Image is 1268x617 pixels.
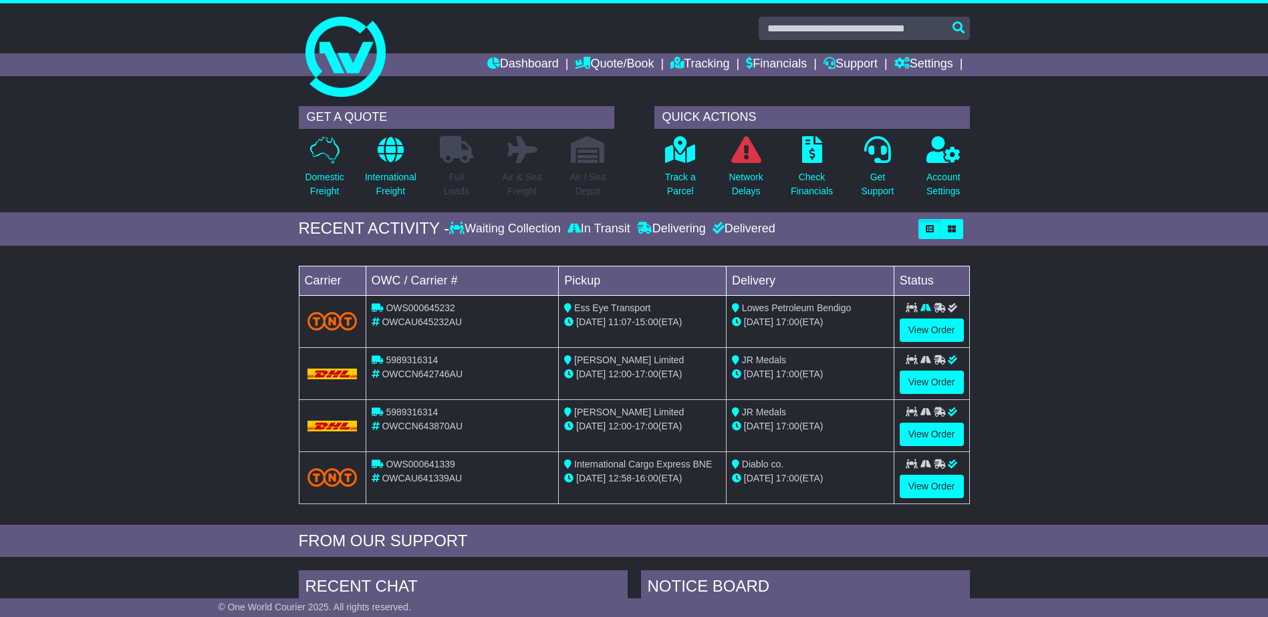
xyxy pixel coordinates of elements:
[742,355,786,365] span: JR Medals
[574,355,684,365] span: [PERSON_NAME] Limited
[664,136,696,206] a: Track aParcel
[665,170,696,198] p: Track a Parcel
[634,222,709,236] div: Delivering
[776,317,799,327] span: 17:00
[574,459,712,469] span: International Cargo Express BNE
[307,369,358,379] img: DHL.png
[564,471,721,485] div: - (ETA)
[654,106,970,129] div: QUICK ACTIONS
[307,421,358,431] img: DHL.png
[564,367,721,381] div: - (ETA)
[742,407,786,417] span: JR Medals
[744,421,773,431] span: [DATE]
[608,317,632,327] span: 11:07
[576,317,606,327] span: [DATE]
[299,106,614,129] div: GET A QUOTE
[926,170,961,198] p: Account Settings
[776,421,799,431] span: 17:00
[608,421,632,431] span: 12:00
[729,170,763,198] p: Network Delays
[726,266,894,295] td: Delivery
[299,532,970,551] div: FROM OUR SUPPORT
[570,170,606,198] p: Air / Sea Depot
[635,369,658,379] span: 17:00
[790,136,834,206] a: CheckFinancials
[823,53,878,76] a: Support
[365,170,416,198] p: International Freight
[307,468,358,486] img: TNT_Domestic.png
[744,473,773,483] span: [DATE]
[575,53,654,76] a: Quote/Book
[564,315,721,329] div: - (ETA)
[900,423,964,446] a: View Order
[900,475,964,498] a: View Order
[728,136,763,206] a: NetworkDelays
[386,407,438,417] span: 5989316314
[386,302,455,313] span: OWS000645232
[440,170,473,198] p: Full Loads
[742,459,783,469] span: Diablo co.
[576,421,606,431] span: [DATE]
[732,471,888,485] div: (ETA)
[776,369,799,379] span: 17:00
[732,419,888,433] div: (ETA)
[608,473,632,483] span: 12:58
[576,473,606,483] span: [DATE]
[559,266,727,295] td: Pickup
[670,53,729,76] a: Tracking
[746,53,807,76] a: Financials
[382,421,463,431] span: OWCCN643870AU
[635,317,658,327] span: 15:00
[386,355,438,365] span: 5989316314
[926,136,961,206] a: AccountSettings
[564,222,634,236] div: In Transit
[744,369,773,379] span: [DATE]
[709,222,775,236] div: Delivered
[299,570,628,606] div: RECENT CHAT
[861,170,894,198] p: Get Support
[382,473,462,483] span: OWCAU641339AU
[299,219,450,238] div: RECENT ACTIVITY -
[307,312,358,330] img: TNT_Domestic.png
[894,266,969,295] td: Status
[564,419,721,433] div: - (ETA)
[304,136,344,206] a: DomesticFreight
[635,421,658,431] span: 17:00
[641,570,970,606] div: NOTICE BOARD
[732,315,888,329] div: (ETA)
[218,602,411,612] span: © One World Courier 2025. All rights reserved.
[742,302,851,313] span: Lowes Petroleum Bendigo
[900,319,964,342] a: View Order
[635,473,658,483] span: 16:00
[900,371,964,394] a: View Order
[364,136,417,206] a: InternationalFreight
[574,407,684,417] span: [PERSON_NAME] Limited
[503,170,542,198] p: Air & Sea Freight
[449,222,563,236] div: Waiting Collection
[860,136,894,206] a: GetSupport
[382,369,463,379] span: OWCCN642746AU
[487,53,559,76] a: Dashboard
[576,369,606,379] span: [DATE]
[574,302,650,313] span: Ess Eye Transport
[608,369,632,379] span: 12:00
[299,266,366,295] td: Carrier
[382,317,462,327] span: OWCAU645232AU
[776,473,799,483] span: 17:00
[744,317,773,327] span: [DATE]
[386,459,455,469] span: OWS000641339
[894,53,953,76] a: Settings
[305,170,344,198] p: Domestic Freight
[791,170,833,198] p: Check Financials
[732,367,888,381] div: (ETA)
[366,266,559,295] td: OWC / Carrier #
